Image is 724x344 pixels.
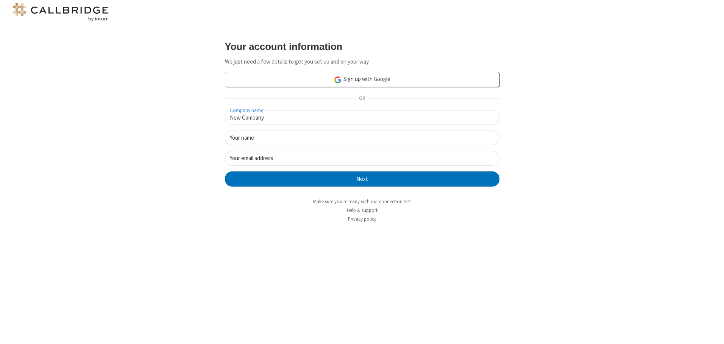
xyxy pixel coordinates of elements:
h3: Your account information [225,41,499,52]
img: logo@2x.png [11,3,110,21]
a: Help & support [347,207,378,213]
span: OR [356,93,368,104]
img: google-icon.png [334,76,342,84]
p: We just need a few details to get you set up and on your way. [225,58,499,66]
input: Your email address [225,151,499,166]
input: Company name [225,110,499,125]
a: Sign up with Google [225,72,499,87]
a: Privacy policy [348,216,376,222]
input: Your name [225,131,499,145]
button: Next [225,171,499,187]
a: Make sure you're ready with our connection test [313,198,411,205]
